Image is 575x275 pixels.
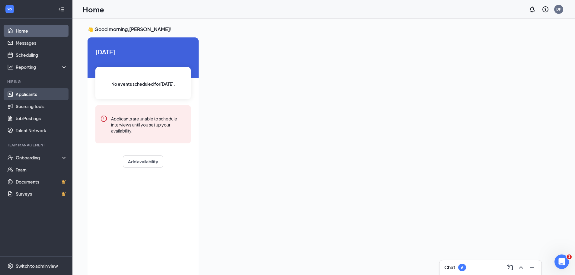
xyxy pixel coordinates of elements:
div: Team Management [7,142,66,148]
button: ChevronUp [516,263,526,272]
button: ComposeMessage [505,263,515,272]
h3: Chat [444,264,455,271]
svg: Error [100,115,107,122]
div: Reporting [16,64,68,70]
span: [DATE] [95,47,191,56]
button: Minimize [527,263,537,272]
a: Job Postings [16,112,67,124]
svg: Settings [7,263,13,269]
a: Sourcing Tools [16,100,67,112]
a: Messages [16,37,67,49]
a: SurveysCrown [16,188,67,200]
span: No events scheduled for [DATE] . [111,81,175,87]
div: Applicants are unable to schedule interviews until you set up your availability. [111,115,186,134]
a: Applicants [16,88,67,100]
div: Onboarding [16,155,62,161]
div: Hiring [7,79,66,84]
h1: Home [83,4,104,14]
svg: WorkstreamLogo [7,6,13,12]
a: Team [16,164,67,176]
div: 6 [461,265,463,270]
span: 1 [567,254,572,259]
svg: Analysis [7,64,13,70]
svg: QuestionInfo [542,6,549,13]
div: DP [556,7,561,12]
div: Switch to admin view [16,263,58,269]
svg: Collapse [58,6,64,12]
a: Home [16,25,67,37]
svg: Notifications [529,6,536,13]
svg: Minimize [528,264,535,271]
a: DocumentsCrown [16,176,67,188]
svg: UserCheck [7,155,13,161]
svg: ChevronUp [517,264,525,271]
a: Talent Network [16,124,67,136]
a: Scheduling [16,49,67,61]
iframe: Intercom live chat [554,254,569,269]
svg: ComposeMessage [506,264,514,271]
h3: 👋 Good morning, [PERSON_NAME] ! [88,26,541,33]
button: Add availability [123,155,163,168]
